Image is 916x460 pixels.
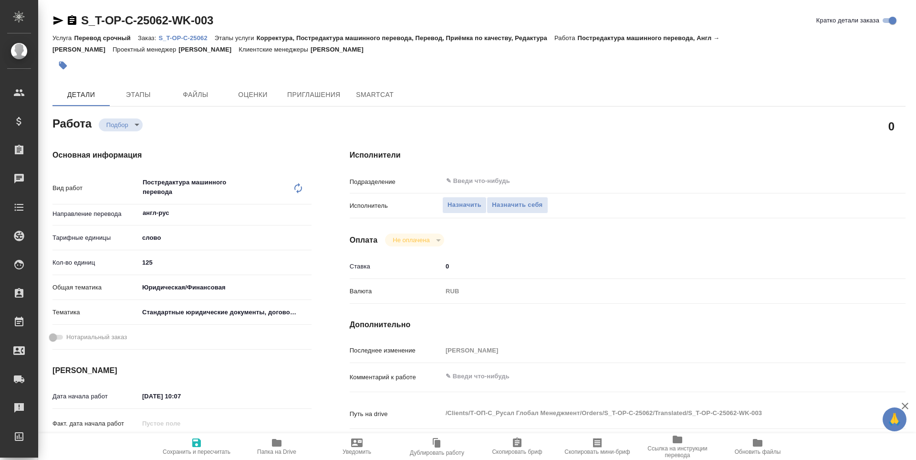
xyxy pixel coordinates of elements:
[139,417,222,430] input: Пустое поле
[178,46,239,53] p: [PERSON_NAME]
[52,283,139,292] p: Общая тематика
[442,343,859,357] input: Пустое поле
[115,89,161,101] span: Этапы
[554,34,578,42] p: Работа
[350,287,442,296] p: Валюта
[138,34,158,42] p: Заказ:
[104,121,131,129] button: Подбор
[390,236,432,244] button: Не оплачена
[492,200,542,211] span: Назначить себя
[350,201,442,211] p: Исполнитель
[158,34,214,42] p: S_T-OP-C-25062
[230,89,276,101] span: Оценки
[139,279,312,296] div: Юридическая/Финансовая
[637,433,718,460] button: Ссылка на инструкции перевода
[52,183,139,193] p: Вид работ
[306,212,308,214] button: Open
[557,433,637,460] button: Скопировать мини-бриф
[385,234,444,246] div: Подбор
[350,319,906,331] h4: Дополнительно
[139,256,312,269] input: ✎ Введи что-нибудь
[350,150,906,161] h4: Исполнители
[66,15,78,26] button: Скопировать ссылку
[257,449,296,455] span: Папка на Drive
[113,46,178,53] p: Проектный менеджер
[74,34,138,42] p: Перевод срочный
[156,433,237,460] button: Сохранить и пересчитать
[343,449,371,455] span: Уведомить
[352,89,398,101] span: SmartCat
[139,304,312,321] div: Стандартные юридические документы, договоры, уставы
[52,419,139,428] p: Факт. дата начала работ
[477,433,557,460] button: Скопировать бриф
[239,46,311,53] p: Клиентские менеджеры
[311,46,371,53] p: [PERSON_NAME]
[854,180,856,182] button: Open
[448,200,481,211] span: Назначить
[287,89,341,101] span: Приглашения
[397,433,477,460] button: Дублировать работу
[52,209,139,219] p: Направление перевода
[52,308,139,317] p: Тематика
[735,449,781,455] span: Обновить файлы
[816,16,879,25] span: Кратко детали заказа
[139,389,222,403] input: ✎ Введи что-нибудь
[492,449,542,455] span: Скопировать бриф
[883,407,906,431] button: 🙏
[718,433,798,460] button: Обновить файлы
[52,365,312,376] h4: [PERSON_NAME]
[52,34,74,42] p: Услуга
[442,283,859,300] div: RUB
[350,235,378,246] h4: Оплата
[350,346,442,355] p: Последнее изменение
[643,445,712,459] span: Ссылка на инструкции перевода
[52,258,139,267] p: Кол-во единиц
[52,150,312,161] h4: Основная информация
[52,55,73,76] button: Добавить тэг
[410,449,464,456] span: Дублировать работу
[52,114,92,131] h2: Работа
[350,373,442,382] p: Комментарий к работе
[442,405,859,421] textarea: /Clients/Т-ОП-С_Русал Глобал Менеджмент/Orders/S_T-OP-C-25062/Translated/S_T-OP-C-25062-WK-003
[317,433,397,460] button: Уведомить
[139,230,312,246] div: слово
[66,332,127,342] span: Нотариальный заказ
[52,392,139,401] p: Дата начала работ
[52,15,64,26] button: Скопировать ссылку для ЯМессенджера
[58,89,104,101] span: Детали
[350,177,442,187] p: Подразделение
[350,409,442,419] p: Путь на drive
[257,34,554,42] p: Корректура, Постредактура машинного перевода, Перевод, Приёмка по качеству, Редактура
[99,118,143,131] div: Подбор
[81,14,213,27] a: S_T-OP-C-25062-WK-003
[163,449,230,455] span: Сохранить и пересчитать
[350,262,442,271] p: Ставка
[215,34,257,42] p: Этапы услуги
[173,89,219,101] span: Файлы
[888,118,895,134] h2: 0
[886,409,903,429] span: 🙏
[442,259,859,273] input: ✎ Введи что-нибудь
[52,233,139,243] p: Тарифные единицы
[237,433,317,460] button: Папка на Drive
[445,175,824,187] input: ✎ Введи что-нибудь
[442,197,487,214] button: Назначить
[487,197,548,214] button: Назначить себя
[564,449,630,455] span: Скопировать мини-бриф
[158,33,214,42] a: S_T-OP-C-25062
